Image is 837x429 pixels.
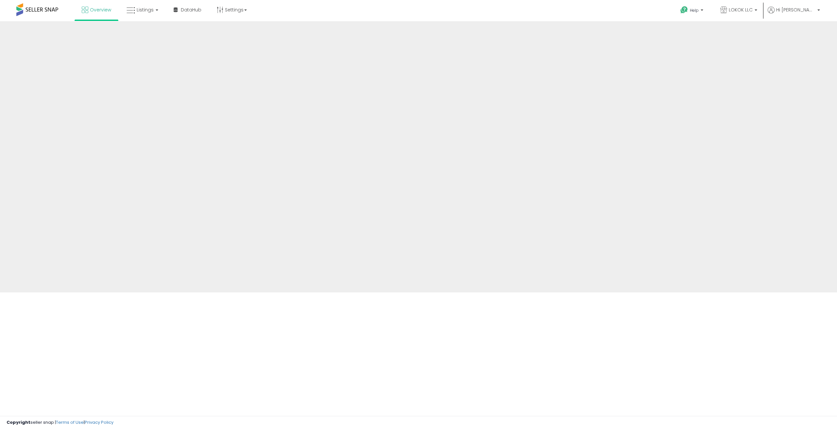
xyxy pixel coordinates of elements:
[181,7,201,13] span: DataHub
[137,7,154,13] span: Listings
[675,1,710,21] a: Help
[690,8,699,13] span: Help
[768,7,820,21] a: Hi [PERSON_NAME]
[680,6,688,14] i: Get Help
[729,7,753,13] span: LOKOK LLC
[776,7,815,13] span: Hi [PERSON_NAME]
[90,7,111,13] span: Overview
